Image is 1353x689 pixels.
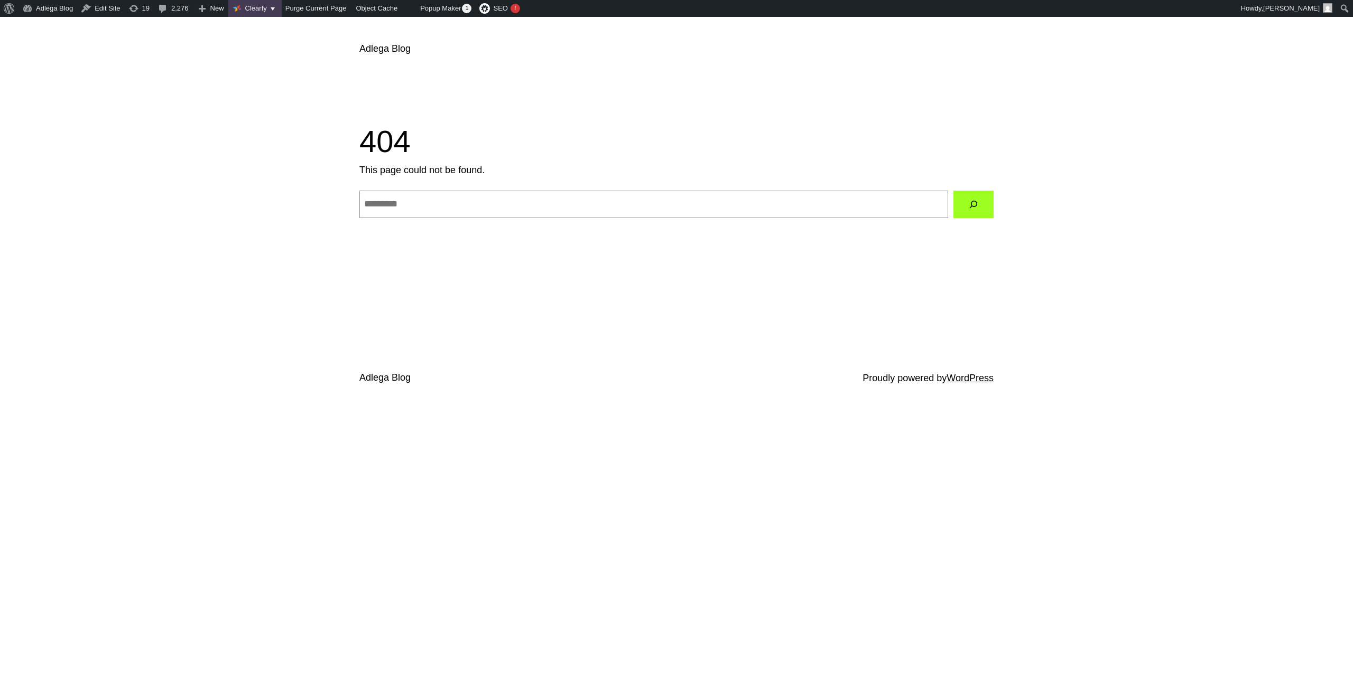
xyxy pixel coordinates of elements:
[359,123,994,160] h1: 404
[863,371,994,386] p: Proudly powered by
[1263,4,1320,12] span: [PERSON_NAME]
[493,4,507,12] span: SEO
[511,4,520,13] div: !
[359,43,411,54] a: Adlega Blog
[359,372,411,383] a: Adlega Blog
[947,373,994,383] a: WordPress
[953,191,994,218] button: Search
[462,4,471,13] span: 1
[359,163,994,178] p: This page could not be found.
